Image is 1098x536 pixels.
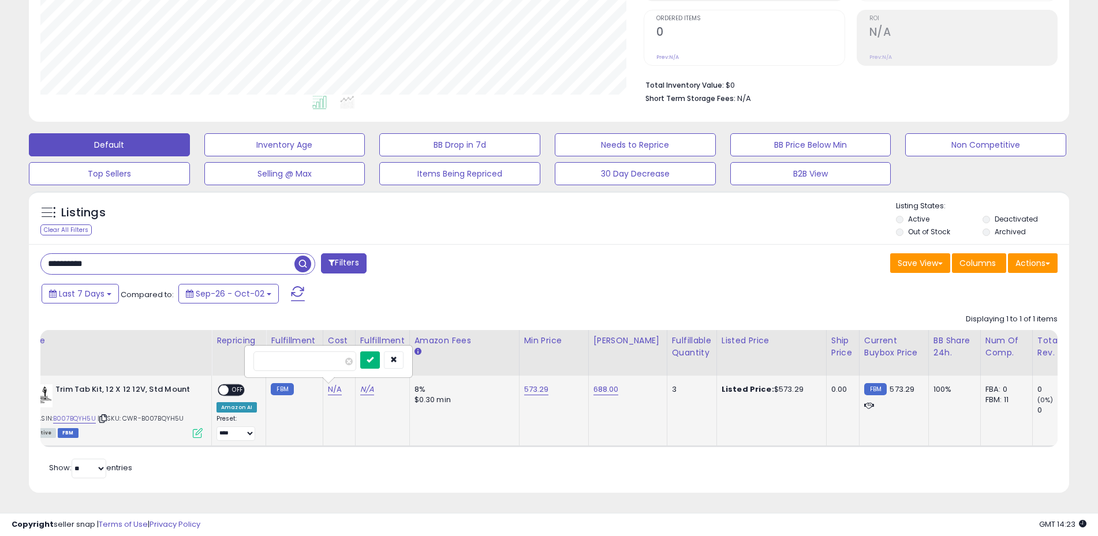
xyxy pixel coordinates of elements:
[40,224,92,235] div: Clear All Filters
[271,335,318,347] div: Fulfillment
[27,335,207,347] div: Title
[896,201,1069,212] p: Listing States:
[730,162,891,185] button: B2B View
[328,335,350,347] div: Cost
[216,402,257,413] div: Amazon AI
[328,384,342,395] a: N/A
[196,288,264,299] span: Sep-26 - Oct-02
[672,335,712,359] div: Fulfillable Quantity
[1008,253,1058,273] button: Actions
[414,347,421,357] small: Amazon Fees.
[321,253,366,273] button: Filters
[722,335,821,347] div: Listed Price
[58,428,79,438] span: FBM
[905,133,1066,156] button: Non Competitive
[59,288,104,299] span: Last 7 Days
[933,384,972,395] div: 100%
[53,414,96,423] a: B007BQYH5U
[985,335,1028,359] div: Num of Comp.
[645,93,735,103] b: Short Term Storage Fees:
[908,227,950,237] label: Out of Stock
[216,415,257,441] div: Preset:
[524,384,549,395] a: 573.29
[995,227,1026,237] label: Archived
[414,384,510,395] div: 8%
[985,384,1024,395] div: FBA: 0
[271,383,293,395] small: FBM
[1037,384,1084,395] div: 0
[150,519,200,530] a: Privacy Policy
[55,384,196,398] b: Trim Tab Kit, 12 X 12 12V, Std Mount
[1037,395,1054,404] small: (0%)
[99,519,148,530] a: Terms of Use
[42,284,119,303] button: Last 7 Days
[29,384,53,407] img: 41xyvGb6oBL._SL40_.jpg
[730,133,891,156] button: BB Price Below Min
[555,133,716,156] button: Needs to Reprice
[831,384,850,395] div: 0.00
[555,162,716,185] button: 30 Day Decrease
[379,133,540,156] button: BB Drop in 7d
[656,16,844,22] span: Ordered Items
[645,77,1049,91] li: $0
[995,214,1038,224] label: Deactivated
[890,384,914,395] span: 573.29
[12,519,200,530] div: seller snap | |
[737,93,751,104] span: N/A
[672,384,708,395] div: 3
[414,395,510,405] div: $0.30 min
[656,25,844,41] h2: 0
[959,257,996,269] span: Columns
[204,133,365,156] button: Inventory Age
[29,133,190,156] button: Default
[722,384,817,395] div: $573.29
[864,383,887,395] small: FBM
[1037,405,1084,415] div: 0
[29,162,190,185] button: Top Sellers
[593,384,619,395] a: 688.00
[908,214,929,224] label: Active
[216,335,261,347] div: Repricing
[379,162,540,185] button: Items Being Repriced
[524,335,584,347] div: Min Price
[722,384,774,395] b: Listed Price:
[864,335,924,359] div: Current Buybox Price
[869,25,1057,41] h2: N/A
[360,384,374,395] a: N/A
[49,462,132,473] span: Show: entries
[121,289,174,300] span: Compared to:
[1039,519,1086,530] span: 2025-10-10 14:23 GMT
[869,16,1057,22] span: ROI
[1037,335,1080,359] div: Total Rev.
[952,253,1006,273] button: Columns
[61,205,106,221] h5: Listings
[645,80,724,90] b: Total Inventory Value:
[966,314,1058,325] div: Displaying 1 to 1 of 1 items
[869,54,892,61] small: Prev: N/A
[204,162,365,185] button: Selling @ Max
[933,335,976,359] div: BB Share 24h.
[985,395,1024,405] div: FBM: 11
[831,335,854,359] div: Ship Price
[229,385,247,395] span: OFF
[414,335,514,347] div: Amazon Fees
[29,428,56,438] span: All listings currently available for purchase on Amazon
[656,54,679,61] small: Prev: N/A
[890,253,950,273] button: Save View
[98,414,184,423] span: | SKU: CWR-B007BQYH5U
[29,384,203,437] div: ASIN:
[12,519,54,530] strong: Copyright
[593,335,662,347] div: [PERSON_NAME]
[360,335,405,359] div: Fulfillment Cost
[178,284,279,303] button: Sep-26 - Oct-02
